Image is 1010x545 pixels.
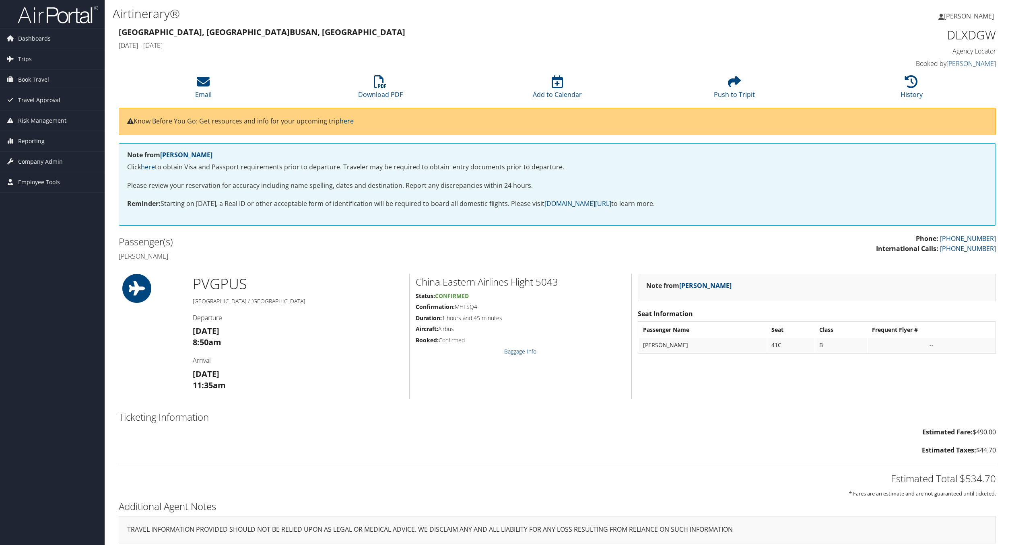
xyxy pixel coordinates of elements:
h2: Ticketing Information [119,410,996,424]
span: Dashboards [18,29,51,49]
strong: Booked: [416,336,439,344]
p: Starting on [DATE], a Real ID or other acceptable form of identification will be required to boar... [127,199,987,209]
a: [PERSON_NAME] [938,4,1002,28]
strong: Estimated Taxes: [922,446,976,455]
td: 41C [767,338,814,352]
a: Download PDF [358,80,403,99]
h2: China Eastern Airlines Flight 5043 [416,275,626,289]
h5: Confirmed [416,336,626,344]
h5: Airbus [416,325,626,333]
h4: [DATE] - [DATE] [119,41,774,50]
img: airportal-logo.png [18,5,98,24]
small: * Fares are an estimate and are not guaranteed until ticketed. [849,490,996,497]
p: Click to obtain Visa and Passport requirements prior to departure. Traveler may be required to ob... [127,162,987,173]
span: Company Admin [18,152,63,172]
span: Employee Tools [18,172,60,192]
strong: Note from [646,281,732,290]
span: Confirmed [435,292,469,300]
strong: Reminder: [127,199,161,208]
p: $44.70 [119,445,996,456]
strong: Confirmation: [416,303,455,311]
span: [PERSON_NAME] [944,12,994,21]
h1: Airtinerary® [113,5,705,22]
strong: Phone: [916,234,938,243]
th: Seat [767,323,814,337]
strong: 8:50am [193,337,221,348]
a: here [141,162,155,171]
a: Push to Tripit [714,80,755,99]
th: Class [815,323,867,337]
h5: MHFSQ4 [416,303,626,311]
span: Risk Management [18,111,66,131]
strong: [GEOGRAPHIC_DATA], [GEOGRAPHIC_DATA] Busan, [GEOGRAPHIC_DATA] [119,27,405,37]
h2: Passenger(s) [119,235,551,249]
p: Know Before You Go: Get resources and info for your upcoming trip [127,116,987,127]
h4: [PERSON_NAME] [119,252,551,261]
h1: PVG PUS [193,274,403,294]
h4: Departure [193,313,403,322]
a: Email [195,80,212,99]
th: Passenger Name [639,323,767,337]
a: [PERSON_NAME] [160,150,212,159]
p: $490.00 [119,427,996,438]
span: Book Travel [18,70,49,90]
span: Reporting [18,131,45,151]
a: [PHONE_NUMBER] [940,234,996,243]
td: [PERSON_NAME] [639,338,767,352]
strong: Note from [127,150,212,159]
td: B [815,338,867,352]
a: History [901,80,923,99]
a: Add to Calendar [533,80,582,99]
a: [DOMAIN_NAME][URL] [544,199,611,208]
h4: Arrival [193,356,403,365]
strong: International Calls: [876,244,938,253]
h2: Estimated Total $534.70 [119,472,996,485]
h5: [GEOGRAPHIC_DATA] / [GEOGRAPHIC_DATA] [193,297,403,305]
h2: Additional Agent Notes [119,500,996,513]
a: [PERSON_NAME] [679,281,732,290]
p: TRAVEL INFORMATION PROVIDED SHOULD NOT BE RELIED UPON AS LEGAL OR MEDICAL ADVICE. WE DISCLAIM ANY... [127,524,987,535]
strong: Aircraft: [416,325,438,333]
strong: Estimated Fare: [922,428,973,436]
a: [PHONE_NUMBER] [940,244,996,253]
strong: Duration: [416,314,442,322]
strong: 11:35am [193,380,226,391]
th: Frequent Flyer # [868,323,995,337]
h1: DLXDGW [786,27,996,43]
a: Baggage Info [504,348,536,355]
h4: Booked by [786,59,996,68]
strong: Status: [416,292,435,300]
span: Travel Approval [18,90,60,110]
h4: Agency Locator [786,47,996,56]
a: here [340,117,354,125]
p: Please review your reservation for accuracy including name spelling, dates and destination. Repor... [127,181,987,191]
a: [PERSON_NAME] [946,59,996,68]
span: Trips [18,49,32,69]
strong: Seat Information [638,309,693,318]
strong: [DATE] [193,325,219,336]
div: -- [872,341,991,349]
h5: 1 hours and 45 minutes [416,314,626,322]
strong: [DATE] [193,368,219,379]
